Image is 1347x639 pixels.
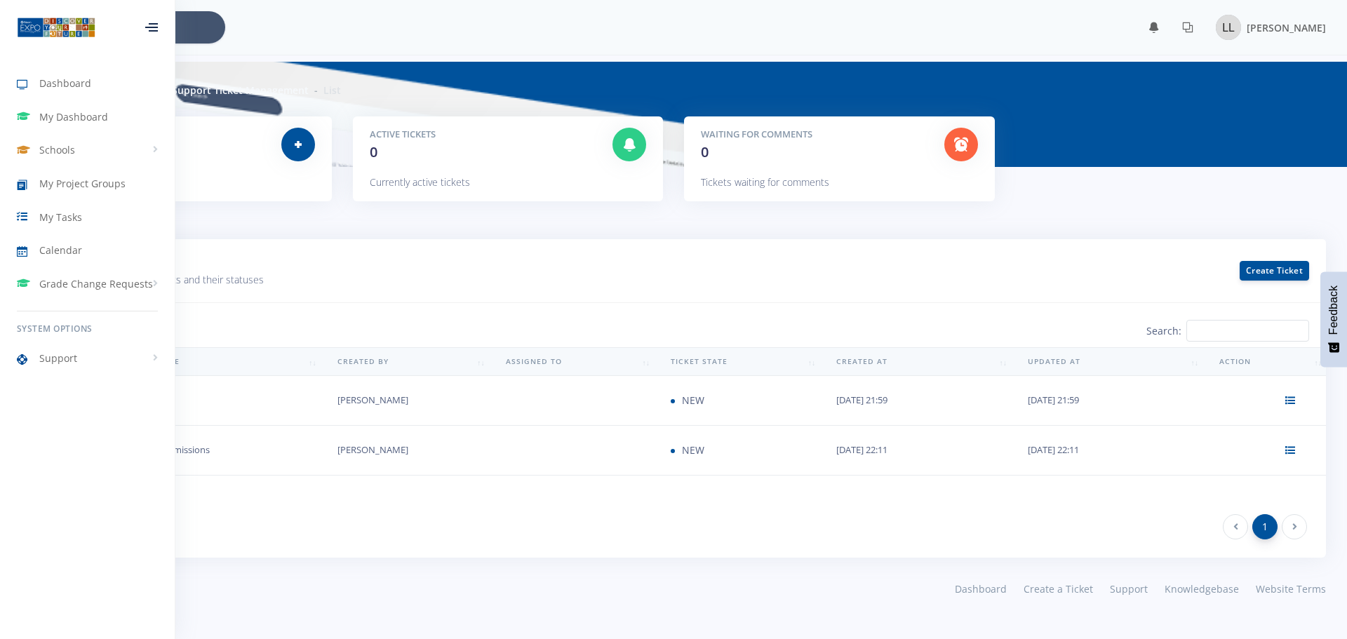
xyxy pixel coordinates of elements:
[321,347,489,377] th: Created By: activate to sort column ascending
[1011,376,1202,425] td: [DATE] 21:59
[682,394,704,407] span: NEW
[172,83,309,97] a: Support Ticket Management
[321,425,489,475] td: [PERSON_NAME]
[682,443,704,457] span: NEW
[1146,320,1309,342] label: Search:
[819,347,1011,377] th: Created At: activate to sort column ascending
[1320,271,1347,367] button: Feedback - Show survey
[1202,347,1326,377] th: Action: activate to sort column ascending
[109,425,321,475] td: Project Submissions
[109,376,321,425] td: Members
[1015,579,1101,599] a: Create a Ticket
[1165,582,1239,596] span: Knowledgebase
[1186,320,1309,342] input: Search:
[1101,579,1156,599] a: Support
[21,581,663,596] div: © 2025
[17,16,95,39] img: ...
[654,347,819,377] th: Ticket State: activate to sort column ascending
[38,253,878,271] h3: Support Tickets
[109,347,321,377] th: Ticket Title: activate to sort column ascending
[489,347,654,377] th: Assigned To: activate to sort column ascending
[701,142,709,161] span: 0
[38,271,878,288] p: Recently created support tickets and their statuses
[21,490,1326,513] div: Showing 1 to 2 of 2 entries
[701,175,829,189] span: Tickets waiting for comments
[321,376,489,425] td: [PERSON_NAME]
[39,142,75,157] span: Schools
[17,323,158,335] h6: System Options
[146,83,341,97] nav: breadcrumb
[309,83,341,97] li: List
[819,425,1011,475] td: [DATE] 22:11
[39,210,82,224] span: My Tasks
[1247,21,1326,34] span: [PERSON_NAME]
[1240,261,1309,281] a: Create Ticket
[1327,285,1340,335] span: Feedback
[39,351,77,365] span: Support
[1247,579,1326,599] a: Website Terms
[1216,15,1241,40] img: Image placeholder
[39,276,153,291] span: Grade Change Requests
[39,76,91,90] span: Dashboard
[1011,347,1202,377] th: Updated At: activate to sort column ascending
[370,128,592,142] h5: Active Tickets
[946,579,1015,599] a: Dashboard
[1252,514,1278,539] a: 1
[370,175,470,189] span: Currently active tickets
[1011,425,1202,475] td: [DATE] 22:11
[39,243,82,257] span: Calendar
[39,176,126,191] span: My Project Groups
[39,109,108,124] span: My Dashboard
[701,128,923,142] h5: Waiting for Comments
[1156,579,1247,599] a: Knowledgebase
[819,376,1011,425] td: [DATE] 21:59
[370,142,377,161] span: 0
[1205,12,1326,43] a: Image placeholder [PERSON_NAME]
